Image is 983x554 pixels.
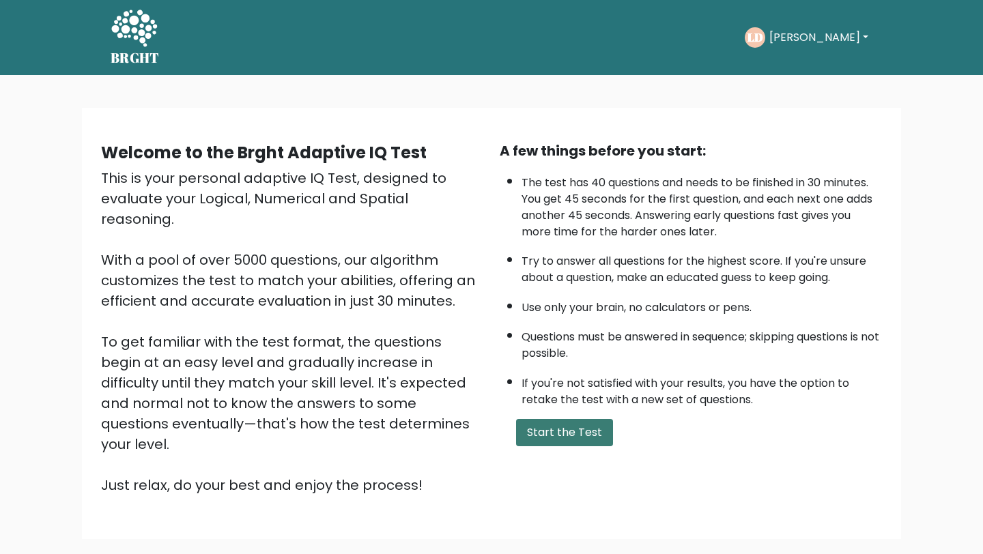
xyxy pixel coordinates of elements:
[747,29,763,45] text: LD
[522,293,882,316] li: Use only your brain, no calculators or pens.
[522,168,882,240] li: The test has 40 questions and needs to be finished in 30 minutes. You get 45 seconds for the firs...
[500,141,882,161] div: A few things before you start:
[522,322,882,362] li: Questions must be answered in sequence; skipping questions is not possible.
[101,168,483,495] div: This is your personal adaptive IQ Test, designed to evaluate your Logical, Numerical and Spatial ...
[765,29,872,46] button: [PERSON_NAME]
[522,368,882,408] li: If you're not satisfied with your results, you have the option to retake the test with a new set ...
[516,419,613,446] button: Start the Test
[111,5,160,70] a: BRGHT
[522,246,882,286] li: Try to answer all questions for the highest score. If you're unsure about a question, make an edu...
[101,141,427,164] b: Welcome to the Brght Adaptive IQ Test
[111,50,160,66] h5: BRGHT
